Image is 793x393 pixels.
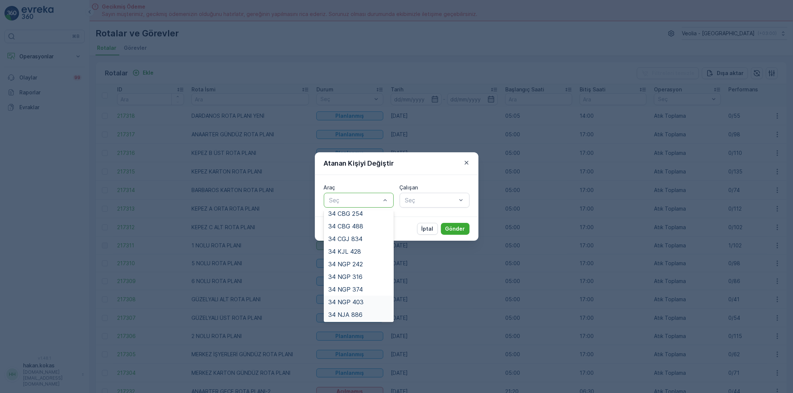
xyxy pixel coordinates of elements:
label: Araç [324,184,335,191]
span: 34 CBG 254 [328,210,363,217]
p: Atanan Kişiyi Değiştir [324,158,394,169]
span: 34 NGP 374 [328,286,363,293]
span: 34 NGP 242 [328,261,363,267]
p: Seç [329,196,381,205]
span: 34 NJA 886 [328,311,362,318]
span: 34 CGJ 834 [328,236,362,242]
span: 34 CBG 488 [328,223,363,230]
p: Seç [405,196,457,205]
label: Çalışan [400,184,418,191]
span: 34 KJL 428 [328,248,361,255]
p: İptal [422,225,433,233]
span: 34 NGP 403 [328,299,364,305]
button: Gönder [441,223,470,235]
span: 34 NGP 316 [328,273,362,280]
p: Gönder [445,225,465,233]
button: İptal [417,223,438,235]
